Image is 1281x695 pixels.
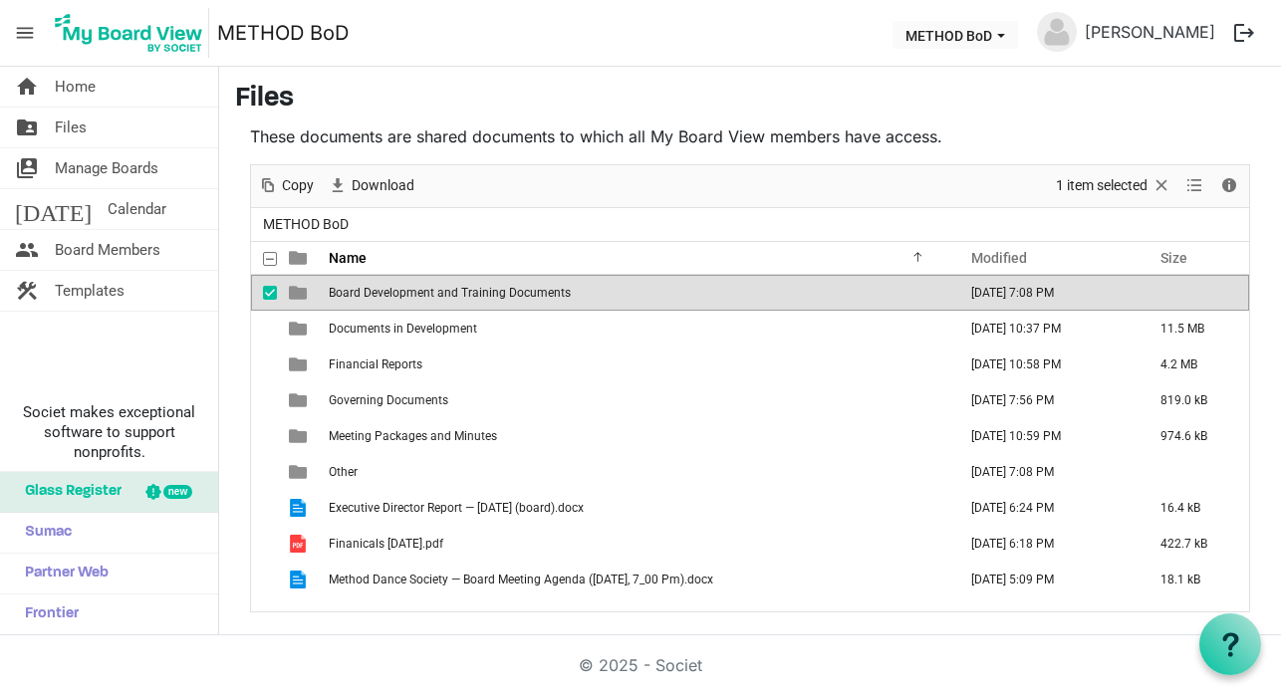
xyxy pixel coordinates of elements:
span: Size [1160,250,1187,266]
td: checkbox [251,311,277,347]
span: people [15,230,39,270]
span: Executive Director Report — [DATE] (board).docx [329,501,584,515]
span: switch_account [15,148,39,188]
td: is template cell column header type [277,311,323,347]
span: Method Dance Society — Board Meeting Agenda ([DATE], 7_00 Pm).docx [329,573,713,586]
span: Name [329,250,367,266]
td: Financial Reports is template cell column header Name [323,347,950,382]
td: Method Dance Society — Board Meeting Agenda (sep 21, 2025, 7_00 Pm).docx is template cell column ... [323,562,950,597]
td: checkbox [251,275,277,311]
span: Download [350,173,416,198]
span: [DATE] [15,189,92,229]
td: 4.2 MB is template cell column header Size [1140,347,1249,382]
td: 18.1 kB is template cell column header Size [1140,562,1249,597]
span: 1 item selected [1054,173,1150,198]
span: Calendar [108,189,166,229]
td: Governing Documents is template cell column header Name [323,382,950,418]
td: checkbox [251,526,277,562]
span: folder_shared [15,108,39,147]
td: Board Development and Training Documents is template cell column header Name [323,275,950,311]
a: [PERSON_NAME] [1077,12,1223,52]
td: checkbox [251,562,277,597]
a: © 2025 - Societ [579,655,702,675]
td: is template cell column header type [277,526,323,562]
div: Clear selection [1049,165,1178,207]
div: new [163,485,192,499]
img: My Board View Logo [49,8,209,58]
div: Copy [251,165,321,207]
td: checkbox [251,382,277,418]
img: no-profile-picture.svg [1037,12,1077,52]
p: These documents are shared documents to which all My Board View members have access. [250,124,1250,148]
td: is template cell column header type [277,490,323,526]
button: Copy [255,173,318,198]
td: 819.0 kB is template cell column header Size [1140,382,1249,418]
span: Board Development and Training Documents [329,286,571,300]
td: September 21, 2025 6:24 PM column header Modified [950,490,1140,526]
td: Documents in Development is template cell column header Name [323,311,950,347]
td: checkbox [251,347,277,382]
button: METHOD BoD dropdownbutton [893,21,1018,49]
button: Download [325,173,418,198]
td: is template cell column header Size [1140,454,1249,490]
div: View [1178,165,1212,207]
td: September 19, 2025 10:59 PM column header Modified [950,418,1140,454]
span: Meeting Packages and Minutes [329,429,497,443]
td: 422.7 kB is template cell column header Size [1140,526,1249,562]
span: Governing Documents [329,393,448,407]
td: 16.4 kB is template cell column header Size [1140,490,1249,526]
span: Glass Register [15,472,122,512]
span: Finanicals [DATE].pdf [329,537,443,551]
td: is template cell column header type [277,418,323,454]
button: Details [1216,173,1243,198]
span: Frontier [15,594,79,634]
td: is template cell column header type [277,562,323,597]
span: METHOD BoD [259,212,353,237]
span: Societ makes exceptional software to support nonprofits. [9,402,209,462]
div: Download [321,165,421,207]
span: Files [55,108,87,147]
td: September 19, 2025 10:37 PM column header Modified [950,311,1140,347]
span: Sumac [15,513,72,553]
span: Templates [55,271,125,311]
td: May 23, 2025 7:08 PM column header Modified [950,454,1140,490]
span: Board Members [55,230,160,270]
button: logout [1223,12,1265,54]
button: View dropdownbutton [1182,173,1206,198]
td: Finanicals August 31 2025.pdf is template cell column header Name [323,526,950,562]
a: My Board View Logo [49,8,217,58]
td: September 19, 2025 10:58 PM column header Modified [950,347,1140,382]
td: is template cell column header type [277,347,323,382]
td: Executive Director Report — Sep 21, 2025 (board).docx is template cell column header Name [323,490,950,526]
td: September 20, 2025 5:09 PM column header Modified [950,562,1140,597]
span: menu [6,14,44,52]
td: checkbox [251,490,277,526]
span: Financial Reports [329,357,422,371]
span: Partner Web [15,554,109,593]
h3: Files [235,83,1265,116]
td: checkbox [251,418,277,454]
button: Selection [1053,173,1175,198]
td: Meeting Packages and Minutes is template cell column header Name [323,418,950,454]
span: Modified [971,250,1027,266]
span: Copy [280,173,316,198]
span: Manage Boards [55,148,158,188]
td: checkbox [251,454,277,490]
span: Other [329,465,358,479]
span: Home [55,67,96,107]
td: May 23, 2025 7:08 PM column header Modified [950,275,1140,311]
span: construction [15,271,39,311]
td: 11.5 MB is template cell column header Size [1140,311,1249,347]
td: September 21, 2025 6:18 PM column header Modified [950,526,1140,562]
td: is template cell column header Size [1140,275,1249,311]
td: Other is template cell column header Name [323,454,950,490]
a: METHOD BoD [217,13,349,53]
td: is template cell column header type [277,275,323,311]
td: is template cell column header type [277,382,323,418]
div: Details [1212,165,1246,207]
td: 974.6 kB is template cell column header Size [1140,418,1249,454]
span: Documents in Development [329,322,477,336]
td: June 13, 2025 7:56 PM column header Modified [950,382,1140,418]
td: is template cell column header type [277,454,323,490]
span: home [15,67,39,107]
